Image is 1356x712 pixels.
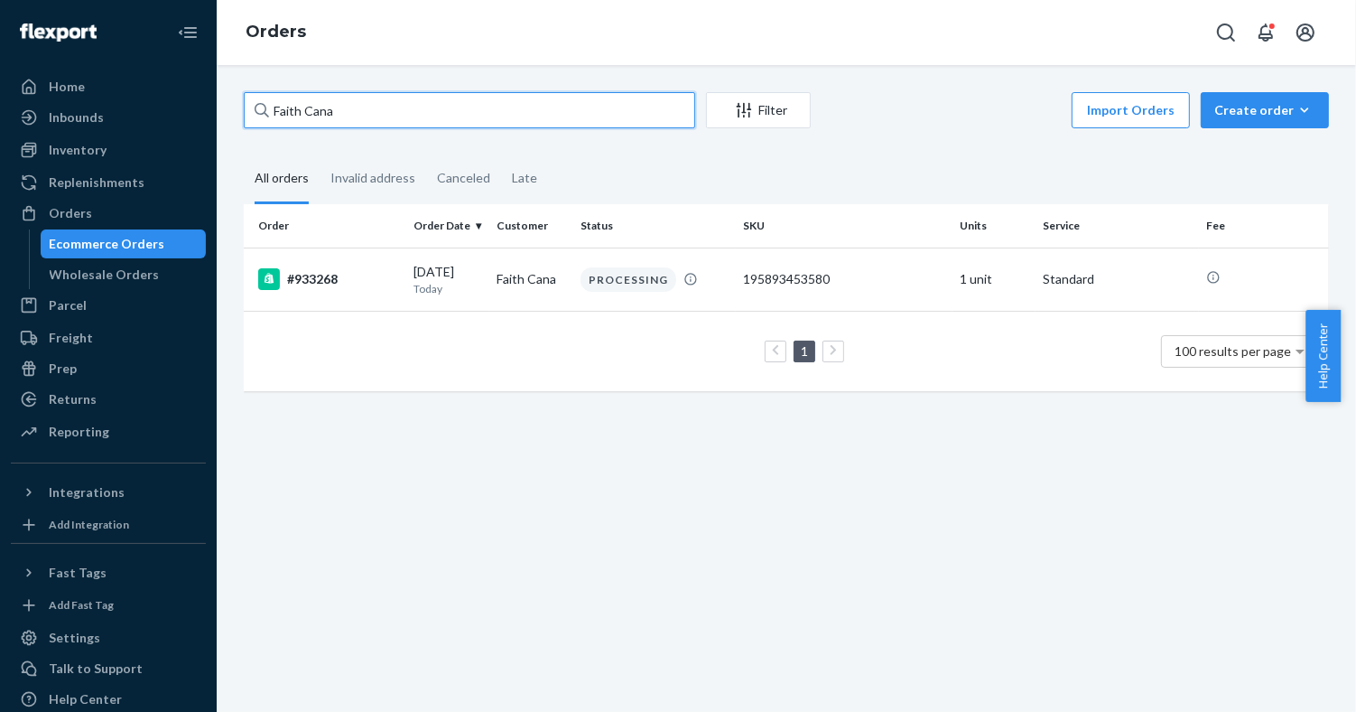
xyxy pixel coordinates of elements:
[11,654,206,683] a: Talk to Support
[1072,92,1190,128] button: Import Orders
[49,108,104,126] div: Inbounds
[50,266,160,284] div: Wholesale Orders
[11,478,206,507] button: Integrations
[231,6,320,59] ol: breadcrumbs
[49,204,92,222] div: Orders
[573,204,736,248] th: Status
[258,268,399,290] div: #933268
[11,72,206,101] a: Home
[11,136,206,164] a: Inventory
[170,14,206,51] button: Close Navigation
[413,263,482,296] div: [DATE]
[1287,14,1323,51] button: Open account menu
[11,199,206,228] a: Orders
[489,248,572,311] td: Faith Cana
[1175,343,1292,359] span: 100 results per page
[49,329,93,347] div: Freight
[1305,310,1341,402] button: Help Center
[11,595,206,616] a: Add Fast Tag
[49,423,109,441] div: Reporting
[1199,204,1329,248] th: Fee
[580,267,676,292] div: PROCESSING
[49,517,129,532] div: Add Integration
[49,629,100,647] div: Settings
[743,270,945,288] div: 195893453580
[49,360,77,378] div: Prep
[49,660,143,678] div: Talk to Support
[49,141,107,159] div: Inventory
[50,235,165,253] div: Ecommerce Orders
[11,514,206,536] a: Add Integration
[11,623,206,652] a: Settings
[49,390,97,408] div: Returns
[49,296,87,314] div: Parcel
[49,78,85,96] div: Home
[11,558,206,587] button: Fast Tags
[244,204,406,248] th: Order
[797,343,812,359] a: Page 1 is your current page
[246,22,306,42] a: Orders
[952,248,1036,311] td: 1 unit
[49,173,144,192] div: Replenishments
[11,291,206,320] a: Parcel
[1208,14,1244,51] button: Open Search Box
[1248,14,1284,51] button: Open notifications
[512,155,537,201] div: Late
[707,101,810,119] div: Filter
[406,204,489,248] th: Order Date
[1036,204,1198,248] th: Service
[1214,101,1315,119] div: Create order
[11,168,206,197] a: Replenishments
[11,385,206,414] a: Returns
[49,564,107,582] div: Fast Tags
[736,204,952,248] th: SKU
[706,92,811,128] button: Filter
[1201,92,1329,128] button: Create order
[244,92,695,128] input: Search orders
[41,230,207,258] a: Ecommerce Orders
[49,483,125,501] div: Integrations
[11,103,206,132] a: Inbounds
[255,155,309,204] div: All orders
[41,260,207,289] a: Wholesale Orders
[497,218,565,233] div: Customer
[49,597,114,613] div: Add Fast Tag
[330,155,415,201] div: Invalid address
[952,204,1036,248] th: Units
[1043,270,1191,288] p: Standard
[49,690,122,708] div: Help Center
[11,323,206,352] a: Freight
[413,281,482,296] p: Today
[20,23,97,42] img: Flexport logo
[11,354,206,383] a: Prep
[437,155,490,201] div: Canceled
[11,417,206,446] a: Reporting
